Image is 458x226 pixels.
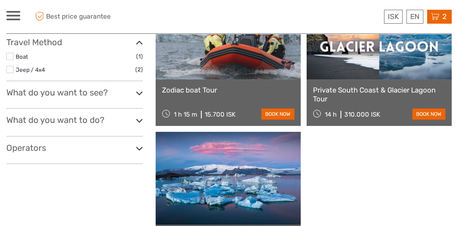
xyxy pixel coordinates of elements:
[16,66,45,73] a: Jeep / 4x4
[313,86,445,103] a: Private South Coast & Glacier Lagoon Tour
[16,53,28,60] a: Boat
[174,111,197,118] span: 1 h 15 m
[441,12,448,21] span: 2
[6,87,143,98] h3: What do you want to see?
[6,115,143,125] h3: What do you want to do?
[33,10,118,24] span: Best price guarantee
[344,111,380,118] div: 310.000 ISK
[412,109,445,120] a: book now
[205,111,236,118] div: 15.700 ISK
[6,37,143,47] h3: Travel Method
[136,52,143,61] span: (1)
[6,143,143,153] h3: Operators
[325,111,337,118] span: 14 h
[388,12,399,21] span: ISK
[97,13,107,23] button: Open LiveChat chat widget
[162,86,294,94] a: Zodiac boat Tour
[12,15,96,22] p: We're away right now. Please check back later!
[406,10,423,24] div: EN
[261,109,294,120] a: book now
[135,65,143,74] span: (2)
